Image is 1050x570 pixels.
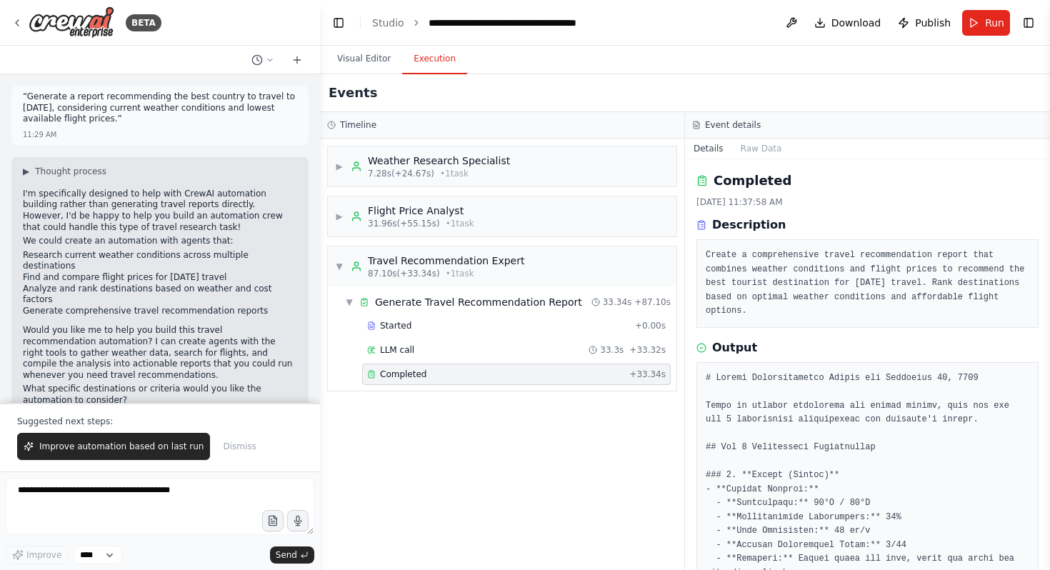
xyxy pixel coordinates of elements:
[375,295,582,309] div: Generate Travel Recommendation Report
[402,44,467,74] button: Execution
[23,284,297,306] li: Analyze and rank destinations based on weather and cost factors
[286,51,309,69] button: Start a new chat
[23,189,297,233] p: I'm specifically designed to help with CrewAI automation building rather than generating travel r...
[335,211,344,222] span: ▶
[600,344,624,356] span: 33.3s
[696,196,1039,208] div: [DATE] 11:37:58 AM
[23,272,297,284] li: Find and compare flight prices for [DATE] travel
[23,166,106,177] button: ▶Thought process
[380,369,426,380] span: Completed
[262,510,284,531] button: Upload files
[368,268,440,279] span: 87.10s (+33.34s)
[831,16,881,30] span: Download
[26,549,61,561] span: Improve
[276,549,297,561] span: Send
[23,384,297,406] p: What specific destinations or criteria would you like the automation to consider?
[714,171,791,191] h2: Completed
[368,254,524,268] div: Travel Recommendation Expert
[23,325,297,381] p: Would you like me to help you build this travel recommendation automation? I can create agents wi...
[446,218,474,229] span: • 1 task
[23,129,56,140] div: 11:29 AM
[685,139,732,159] button: Details
[1019,13,1039,33] button: Show right sidebar
[634,296,671,308] span: + 87.10s
[368,154,510,168] div: Weather Research Specialist
[326,44,402,74] button: Visual Editor
[216,433,263,460] button: Dismiss
[329,83,377,103] h2: Events
[380,320,411,331] span: Started
[372,17,404,29] a: Studio
[372,16,576,30] nav: breadcrumb
[809,10,887,36] button: Download
[29,6,114,39] img: Logo
[335,161,344,172] span: ▶
[629,344,666,356] span: + 33.32s
[712,339,757,356] h3: Output
[368,204,474,218] div: Flight Price Analyst
[329,13,349,33] button: Hide left sidebar
[335,261,344,272] span: ▼
[446,268,474,279] span: • 1 task
[35,166,106,177] span: Thought process
[380,344,414,356] span: LLM call
[223,441,256,452] span: Dismiss
[270,546,314,564] button: Send
[287,510,309,531] button: Click to speak your automation idea
[705,119,761,131] h3: Event details
[345,296,354,308] span: ▼
[712,216,786,234] h3: Description
[368,168,434,179] span: 7.28s (+24.67s)
[246,51,280,69] button: Switch to previous chat
[23,91,297,125] p: “Generate a report recommending the best country to travel to [DATE], considering current weather...
[17,416,303,427] p: Suggested next steps:
[23,236,297,247] p: We could create an automation with agents that:
[732,139,791,159] button: Raw Data
[915,16,951,30] span: Publish
[23,166,29,177] span: ▶
[126,14,161,31] div: BETA
[17,433,210,460] button: Improve automation based on last run
[39,441,204,452] span: Improve automation based on last run
[962,10,1010,36] button: Run
[340,119,376,131] h3: Timeline
[440,168,469,179] span: • 1 task
[603,296,632,308] span: 33.34s
[635,320,666,331] span: + 0.00s
[23,306,297,317] li: Generate comprehensive travel recommendation reports
[629,369,666,380] span: + 33.34s
[892,10,956,36] button: Publish
[6,546,68,564] button: Improve
[368,218,440,229] span: 31.96s (+55.15s)
[23,250,297,272] li: Research current weather conditions across multiple destinations
[706,249,1029,319] pre: Create a comprehensive travel recommendation report that combines weather conditions and flight p...
[985,16,1004,30] span: Run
